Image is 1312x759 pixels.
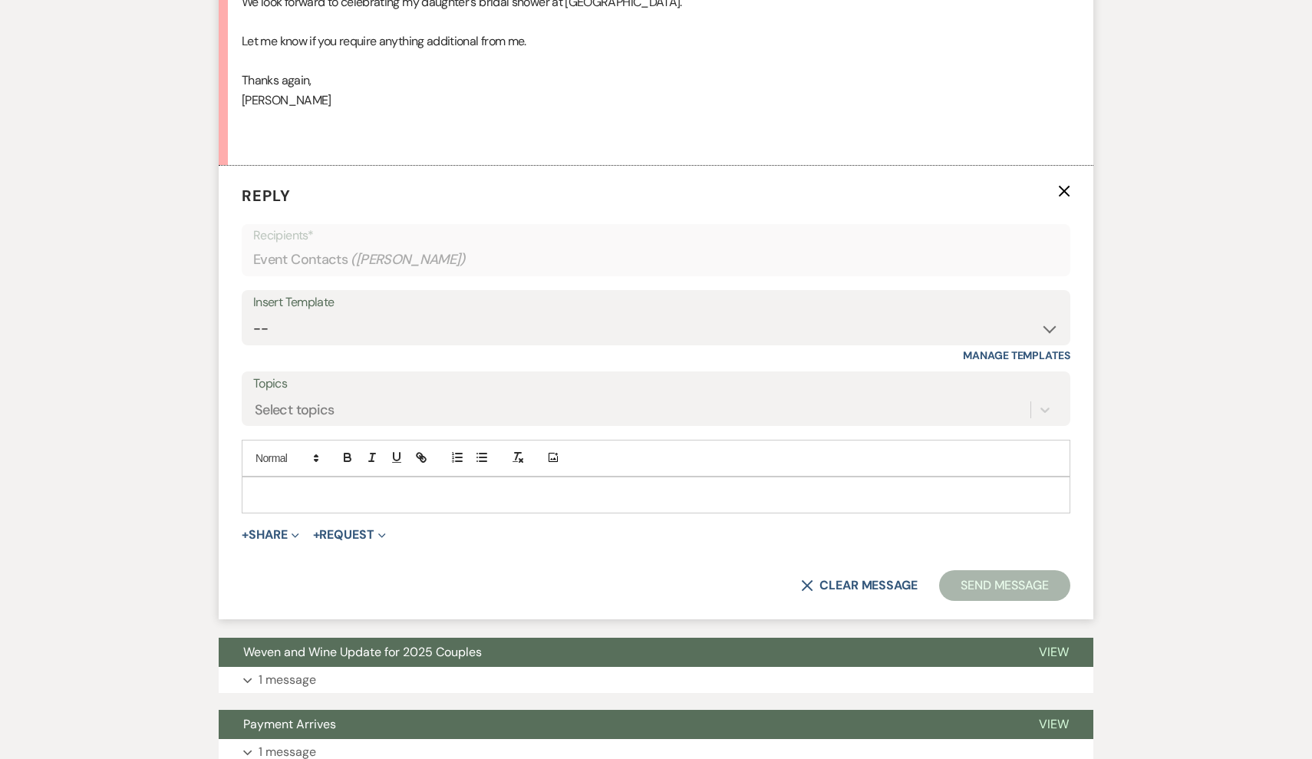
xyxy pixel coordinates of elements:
button: Request [313,529,386,541]
button: Clear message [801,579,918,592]
button: Share [242,529,299,541]
button: View [1014,638,1093,667]
button: View [1014,710,1093,739]
a: Manage Templates [963,348,1070,362]
p: Recipients* [253,226,1059,246]
span: Weven and Wine Update for 2025 Couples [243,644,482,660]
p: Thanks again, [242,71,1070,91]
p: [PERSON_NAME] [242,91,1070,111]
p: 1 message [259,670,316,690]
div: Select topics [255,399,335,420]
span: + [313,529,320,541]
button: 1 message [219,667,1093,693]
span: Reply [242,186,291,206]
button: Send Message [939,570,1070,601]
div: Event Contacts [253,245,1059,275]
button: Weven and Wine Update for 2025 Couples [219,638,1014,667]
button: Payment Arrives [219,710,1014,739]
span: View [1039,644,1069,660]
span: View [1039,716,1069,732]
label: Topics [253,373,1059,395]
span: ( [PERSON_NAME] ) [351,249,466,270]
div: Insert Template [253,292,1059,314]
span: Payment Arrives [243,716,336,732]
p: Let me know if you require anything additional from me. [242,31,1070,51]
span: + [242,529,249,541]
